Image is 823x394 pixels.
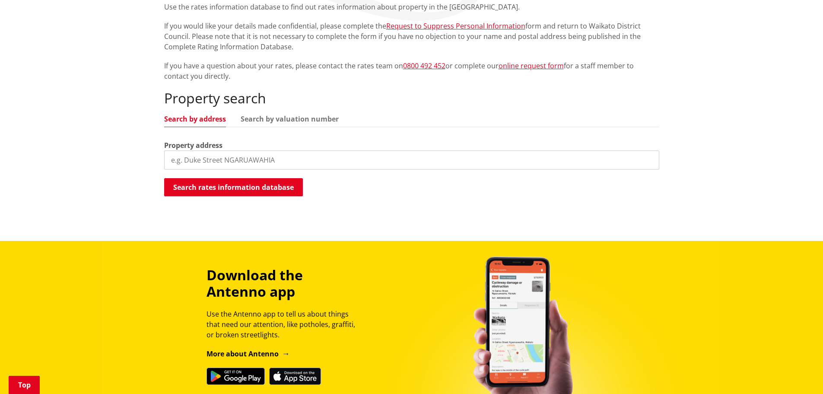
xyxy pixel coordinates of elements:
button: Search rates information database [164,178,303,196]
p: Use the rates information database to find out rates information about property in the [GEOGRAPHI... [164,2,659,12]
img: Get it on Google Play [207,368,265,385]
a: Top [9,376,40,394]
a: Request to Suppress Personal Information [386,21,525,31]
a: online request form [499,61,564,70]
h2: Property search [164,90,659,106]
input: e.g. Duke Street NGARUAWAHIA [164,151,659,170]
a: 0800 492 452 [403,61,445,70]
a: Search by address [164,115,226,122]
a: More about Antenno [207,349,290,359]
p: Use the Antenno app to tell us about things that need our attention, like potholes, graffiti, or ... [207,309,363,340]
img: Download on the App Store [269,368,321,385]
a: Search by valuation number [241,115,339,122]
label: Property address [164,140,222,151]
p: If you have a question about your rates, please contact the rates team on or complete our for a s... [164,61,659,81]
h3: Download the Antenno app [207,267,363,300]
p: If you would like your details made confidential, please complete the form and return to Waikato ... [164,21,659,52]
